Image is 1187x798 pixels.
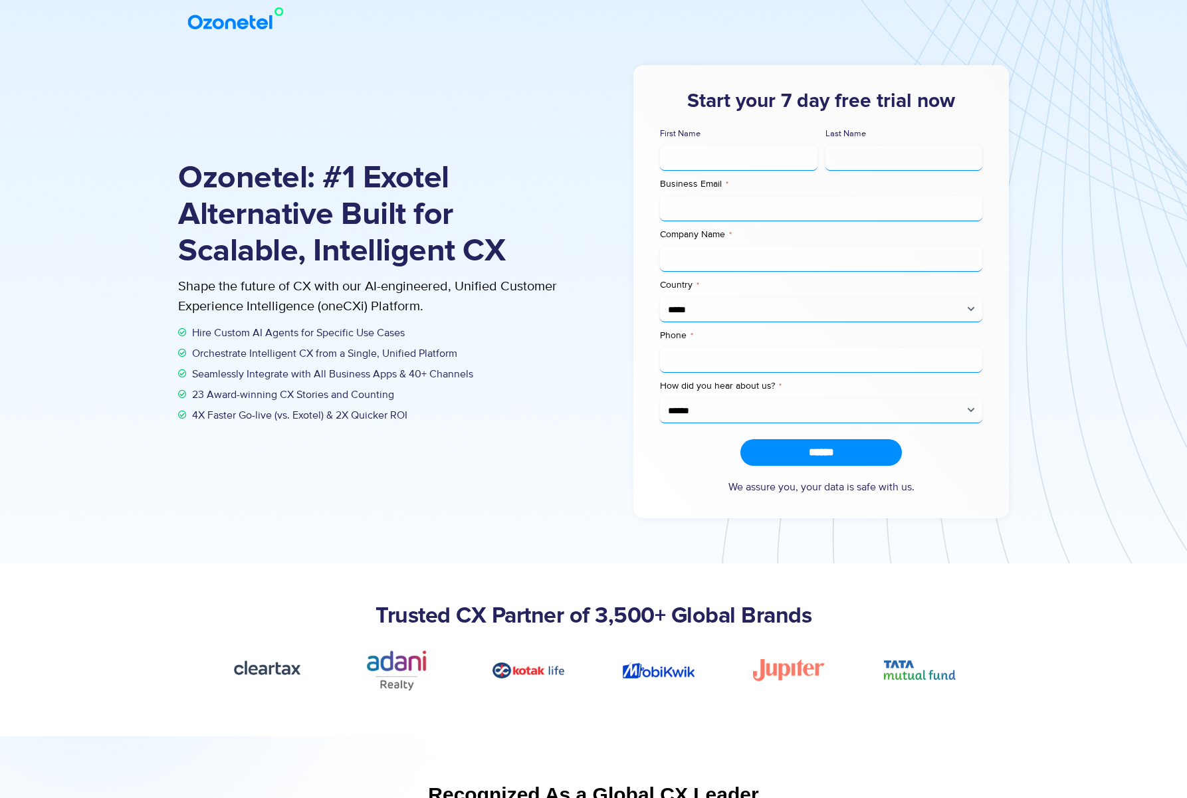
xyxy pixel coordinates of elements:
h3: Start your 7 day free trial now [660,88,982,114]
div: 2 / 20 [362,647,433,694]
label: How did you hear about us? [660,379,982,393]
span: 4X Faster Go-live (vs. Exotel) & 2X Quicker ROI [189,407,407,423]
div: 4 / 20 [623,662,695,678]
span: Orchestrate Intelligent CX from a Single, Unified Platform [189,346,457,361]
img: Picture18 [492,662,564,678]
img: Picture15 [884,660,956,680]
img: Picture19 [362,647,433,694]
label: Last Name [825,128,983,140]
span: 23 Award-winning CX Stories and Counting [189,387,394,403]
label: First Name [660,128,817,140]
a: We assure you, your data is safe with us. [728,479,915,495]
img: Picture20 [231,660,303,680]
img: Picture17 [623,663,695,679]
img: Picture16 [753,659,825,681]
span: Seamlessly Integrate with All Business Apps & 40+ Channels [189,366,473,382]
label: Phone [660,329,982,342]
label: Country [660,278,982,292]
p: Shape the future of CX with our AI-engineered, Unified Customer Experience Intelligence (oneCXi) ... [178,276,593,316]
div: 5 / 20 [753,659,825,681]
h1: Ozonetel: #1 Exotel Alternative Built for Scalable, Intelligent CX [178,160,593,270]
div: Image Carousel [231,635,956,706]
label: Company Name [660,228,982,241]
span: Hire Custom AI Agents for Specific Use Cases [189,325,405,341]
div: 6 / 20 [884,660,956,680]
div: 3 / 20 [492,662,564,678]
div: 1 / 20 [231,660,303,680]
label: Business Email [660,177,982,191]
h2: Trusted CX Partner of 3,500+ Global Brands [231,603,956,630]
